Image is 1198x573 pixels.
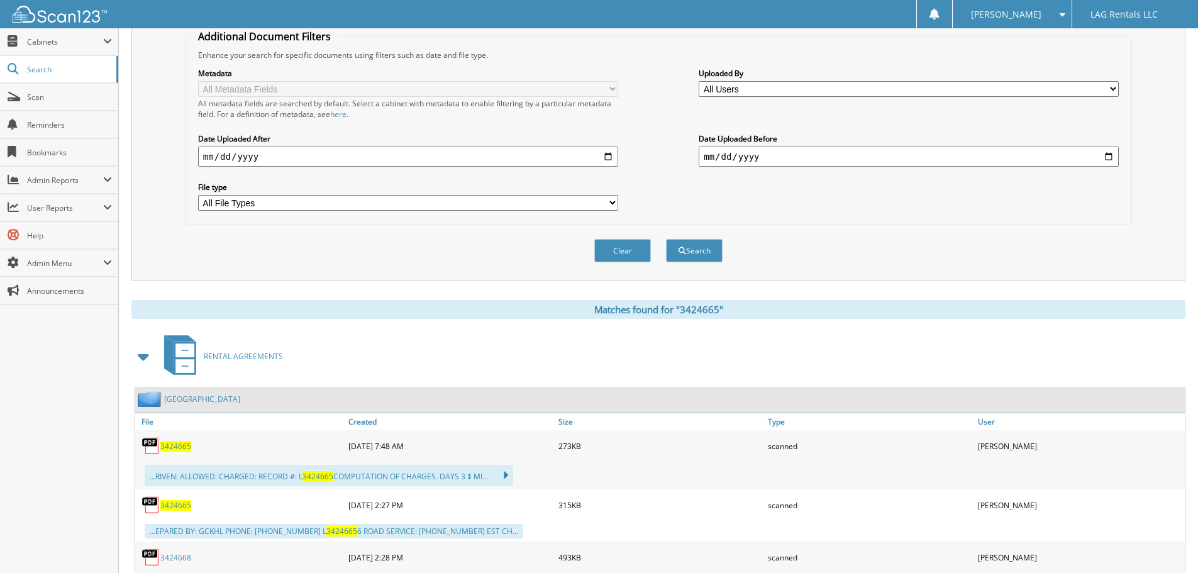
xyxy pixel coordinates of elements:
[198,68,618,79] label: Metadata
[699,68,1119,79] label: Uploaded By
[157,331,283,381] a: RENTAL AGREEMENTS
[345,545,555,570] div: [DATE] 2:28 PM
[765,433,975,459] div: scanned
[1135,513,1198,573] iframe: Chat Widget
[971,11,1041,18] span: [PERSON_NAME]
[345,492,555,518] div: [DATE] 2:27 PM
[975,492,1185,518] div: [PERSON_NAME]
[198,98,618,120] div: All metadata fields are searched by default. Select a cabinet with metadata to enable filtering b...
[198,147,618,167] input: start
[27,120,112,130] span: Reminders
[975,433,1185,459] div: [PERSON_NAME]
[302,471,333,482] span: 3424665
[192,50,1125,60] div: Enhance your search for specific documents using filters such as date and file type.
[975,545,1185,570] div: [PERSON_NAME]
[666,239,723,262] button: Search
[141,437,160,455] img: PDF.png
[27,258,103,269] span: Admin Menu
[345,433,555,459] div: [DATE] 7:48 AM
[555,413,765,430] a: Size
[765,492,975,518] div: scanned
[160,500,191,511] a: 3424665
[27,203,103,213] span: User Reports
[555,545,765,570] div: 493KB
[138,391,164,407] img: folder2.png
[27,64,110,75] span: Search
[765,413,975,430] a: Type
[330,109,347,120] a: here
[699,133,1119,144] label: Date Uploaded Before
[160,552,191,563] a: 3424668
[765,545,975,570] div: scanned
[555,492,765,518] div: 315KB
[145,524,523,538] div: ...EPARED BY: GCKHL PHONE: [PHONE_NUMBER] L 6 ROAD SERVICE: [PHONE_NUMBER] EST CH...
[145,465,513,486] div: ...RIVEN: ALLOWED: CHARGED: RECORD #: L COMPUTATION OF CHARGES. DAYS 3 $ MI...
[164,394,240,404] a: [GEOGRAPHIC_DATA]
[27,147,112,158] span: Bookmarks
[27,230,112,241] span: Help
[160,441,191,452] a: 3424665
[192,30,337,43] legend: Additional Document Filters
[198,133,618,144] label: Date Uploaded After
[27,92,112,103] span: Scan
[135,413,345,430] a: File
[975,413,1185,430] a: User
[27,36,103,47] span: Cabinets
[27,286,112,296] span: Announcements
[27,175,103,186] span: Admin Reports
[555,433,765,459] div: 273KB
[594,239,651,262] button: Clear
[204,351,283,362] span: RENTAL AGREEMENTS
[141,548,160,567] img: PDF.png
[131,300,1185,319] div: Matches found for "3424665"
[1090,11,1158,18] span: LAG Rentals LLC
[13,6,107,23] img: scan123-logo-white.svg
[699,147,1119,167] input: end
[141,496,160,515] img: PDF.png
[198,182,618,192] label: File type
[326,526,357,537] span: 3424665
[345,413,555,430] a: Created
